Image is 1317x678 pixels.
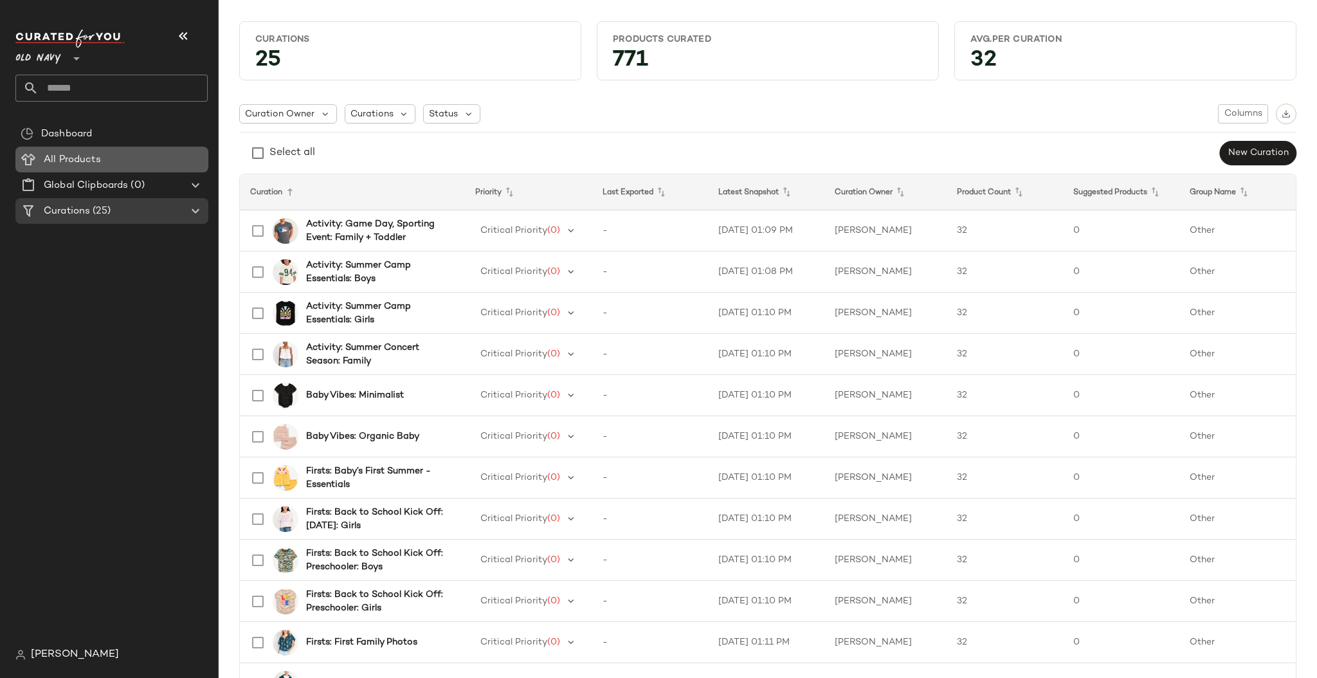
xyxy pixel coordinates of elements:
td: - [592,540,709,581]
span: (0) [547,555,560,565]
span: Critical Priority [480,473,547,482]
td: - [592,293,709,334]
th: Curation [240,174,465,210]
td: [PERSON_NAME] [824,375,947,416]
td: 32 [947,210,1063,252]
td: 32 [947,375,1063,416]
span: Critical Priority [480,596,547,606]
span: Critical Priority [480,390,547,400]
span: (0) [547,390,560,400]
td: [DATE] 01:10 PM [708,499,824,540]
td: Other [1179,540,1296,581]
td: - [592,622,709,663]
img: cn50605126.jpg [273,383,298,408]
img: cn59101136.jpg [273,342,298,367]
td: [PERSON_NAME] [824,252,947,293]
img: cn58067549.jpg [273,465,298,491]
span: (0) [547,308,560,318]
span: Old Navy [15,44,61,67]
div: 771 [603,51,933,75]
th: Priority [465,174,592,210]
span: Critical Priority [480,432,547,441]
td: Other [1179,252,1296,293]
td: - [592,252,709,293]
td: [DATE] 01:10 PM [708,375,824,416]
div: Products Curated [613,33,923,46]
td: [PERSON_NAME] [824,540,947,581]
td: 32 [947,581,1063,622]
b: Activity: Summer Camp Essentials: Boys [306,259,450,286]
span: All Products [44,152,101,167]
span: (0) [547,349,560,359]
td: [PERSON_NAME] [824,622,947,663]
td: 32 [947,457,1063,499]
span: Columns [1224,109,1262,119]
button: Columns [1218,104,1268,124]
td: Other [1179,581,1296,622]
td: 32 [947,252,1063,293]
td: [DATE] 01:10 PM [708,457,824,499]
span: (0) [547,637,560,647]
td: [DATE] 01:09 PM [708,210,824,252]
img: cn59091820.jpg [273,630,298,655]
td: - [592,375,709,416]
td: [DATE] 01:08 PM [708,252,824,293]
b: Firsts: First Family Photos [306,636,417,649]
td: - [592,499,709,540]
span: Critical Priority [480,349,547,359]
b: Firsts: Back to School Kick Off: [DATE]: Girls [306,506,450,533]
td: - [592,210,709,252]
td: 0 [1063,375,1179,416]
span: Critical Priority [480,226,547,235]
td: 32 [947,334,1063,375]
span: [PERSON_NAME] [31,647,119,663]
span: Curation Owner [245,107,314,121]
td: 0 [1063,622,1179,663]
td: Other [1179,293,1296,334]
span: Critical Priority [480,637,547,647]
span: Global Clipboards [44,178,128,193]
td: [PERSON_NAME] [824,334,947,375]
td: 32 [947,622,1063,663]
td: 32 [947,499,1063,540]
th: Latest Snapshot [708,174,824,210]
b: Baby Vibes: Minimalist [306,389,404,402]
td: [PERSON_NAME] [824,499,947,540]
b: Activity: Game Day, Sporting Event: Family + Toddler [306,217,450,244]
td: - [592,334,709,375]
td: [DATE] 01:10 PM [708,293,824,334]
span: (0) [547,473,560,482]
img: cn19811659.jpg [273,547,298,573]
td: [DATE] 01:10 PM [708,540,824,581]
td: 32 [947,293,1063,334]
td: Other [1179,499,1296,540]
th: Group Name [1179,174,1296,210]
td: [DATE] 01:10 PM [708,581,824,622]
div: Select all [269,145,315,161]
img: cn55779787.jpg [273,259,298,285]
span: (0) [547,267,560,277]
img: cn18314991.jpg [273,218,298,244]
span: Critical Priority [480,514,547,524]
td: 0 [1063,252,1179,293]
td: Other [1179,210,1296,252]
img: cn57928311.jpg [273,300,298,326]
td: 32 [947,416,1063,457]
td: [PERSON_NAME] [824,416,947,457]
img: cn50324318.jpg [273,589,298,614]
span: (0) [547,514,560,524]
td: [PERSON_NAME] [824,457,947,499]
th: Curation Owner [824,174,947,210]
th: Product Count [947,174,1063,210]
div: Curations [255,33,565,46]
td: 0 [1063,210,1179,252]
th: Last Exported [592,174,709,210]
td: 0 [1063,416,1179,457]
td: 0 [1063,293,1179,334]
img: svg%3e [15,650,26,660]
div: 32 [960,51,1291,75]
b: Firsts: Back to School Kick Off: Preschooler: Girls [306,588,450,615]
span: (0) [547,432,560,441]
td: [DATE] 01:10 PM [708,416,824,457]
img: cfy_white_logo.C9jOOHJF.svg [15,30,125,48]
